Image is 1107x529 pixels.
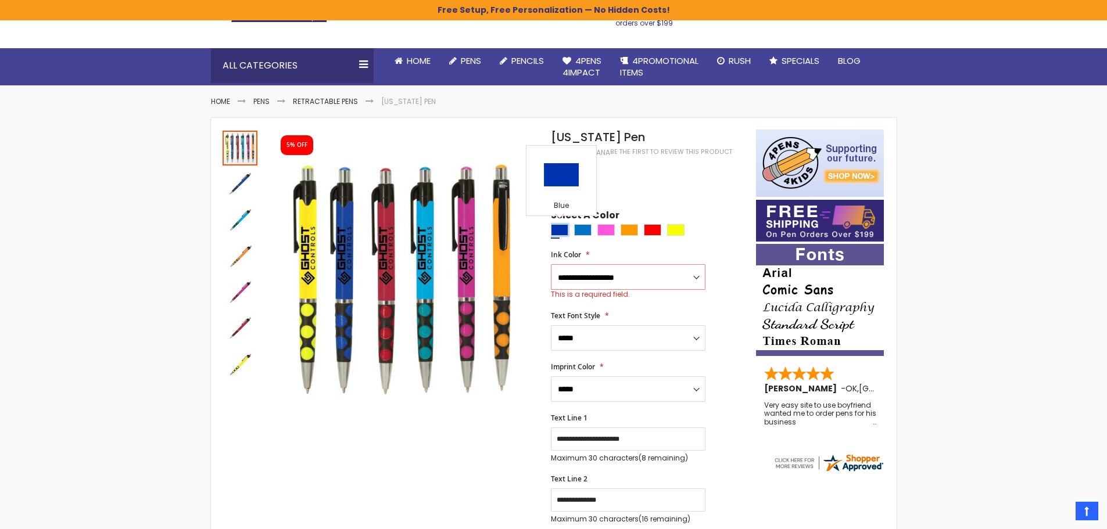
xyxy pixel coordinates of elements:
[211,48,374,83] div: All Categories
[551,250,581,260] span: Ink Color
[610,147,732,156] a: Be the first to review this product
[223,346,257,382] div: Louisiana Pen
[846,383,857,394] span: OK
[756,200,884,242] img: Free shipping on orders over $199
[270,146,536,412] img: Louisiana Pen
[223,129,259,165] div: Louisiana Pen
[551,311,600,321] span: Text Font Style
[756,244,884,356] img: font-personalization-examples
[667,224,685,236] div: Yellow
[639,514,690,524] span: (16 remaining)
[782,55,819,67] span: Specials
[551,129,645,145] span: [US_STATE] Pen
[551,474,587,484] span: Text Line 2
[407,55,431,67] span: Home
[490,48,553,74] a: Pencils
[211,96,230,106] a: Home
[223,203,257,237] img: Louisiana Pen
[859,383,944,394] span: [GEOGRAPHIC_DATA]
[381,97,436,106] li: [US_STATE] Pen
[223,310,259,346] div: Louisiana Pen
[461,55,481,67] span: Pens
[223,167,257,201] img: Louisiana Pen
[253,96,270,106] a: Pens
[385,48,440,74] a: Home
[223,237,259,274] div: Louisiana Pen
[756,129,884,197] img: 4pens 4 kids
[841,383,944,394] span: - ,
[440,48,490,74] a: Pens
[1011,498,1107,529] iframe: Google Customer Reviews
[551,514,705,524] p: Maximum 30 characters
[760,48,829,74] a: Specials
[838,55,861,67] span: Blog
[553,48,611,86] a: 4Pens4impact
[223,201,259,237] div: Louisiana Pen
[223,275,257,310] img: Louisiana Pen
[551,290,705,299] div: This is a required field.
[551,209,619,225] span: Select A Color
[551,362,595,372] span: Imprint Color
[574,224,592,236] div: Blue Light
[551,224,568,236] div: Blue
[620,55,698,78] span: 4PROMOTIONAL ITEMS
[621,224,638,236] div: Orange
[773,452,884,473] img: 4pens.com widget logo
[611,48,708,86] a: 4PROMOTIONALITEMS
[223,274,259,310] div: Louisiana Pen
[644,224,661,236] div: Red
[223,311,257,346] img: Louisiana Pen
[223,239,257,274] img: Louisiana Pen
[639,453,688,463] span: (8 remaining)
[529,201,593,213] div: Blue
[729,55,751,67] span: Rush
[293,96,358,106] a: Retractable Pens
[223,347,257,382] img: Louisiana Pen
[764,383,841,394] span: [PERSON_NAME]
[773,466,884,476] a: 4pens.com certificate URL
[551,413,587,423] span: Text Line 1
[511,55,544,67] span: Pencils
[286,141,307,149] div: 5% OFF
[597,224,615,236] div: Pink
[829,48,870,74] a: Blog
[764,401,877,426] div: Very easy site to use boyfriend wanted me to order pens for his business
[563,55,601,78] span: 4Pens 4impact
[708,48,760,74] a: Rush
[223,165,259,201] div: Louisiana Pen
[551,454,705,463] p: Maximum 30 characters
